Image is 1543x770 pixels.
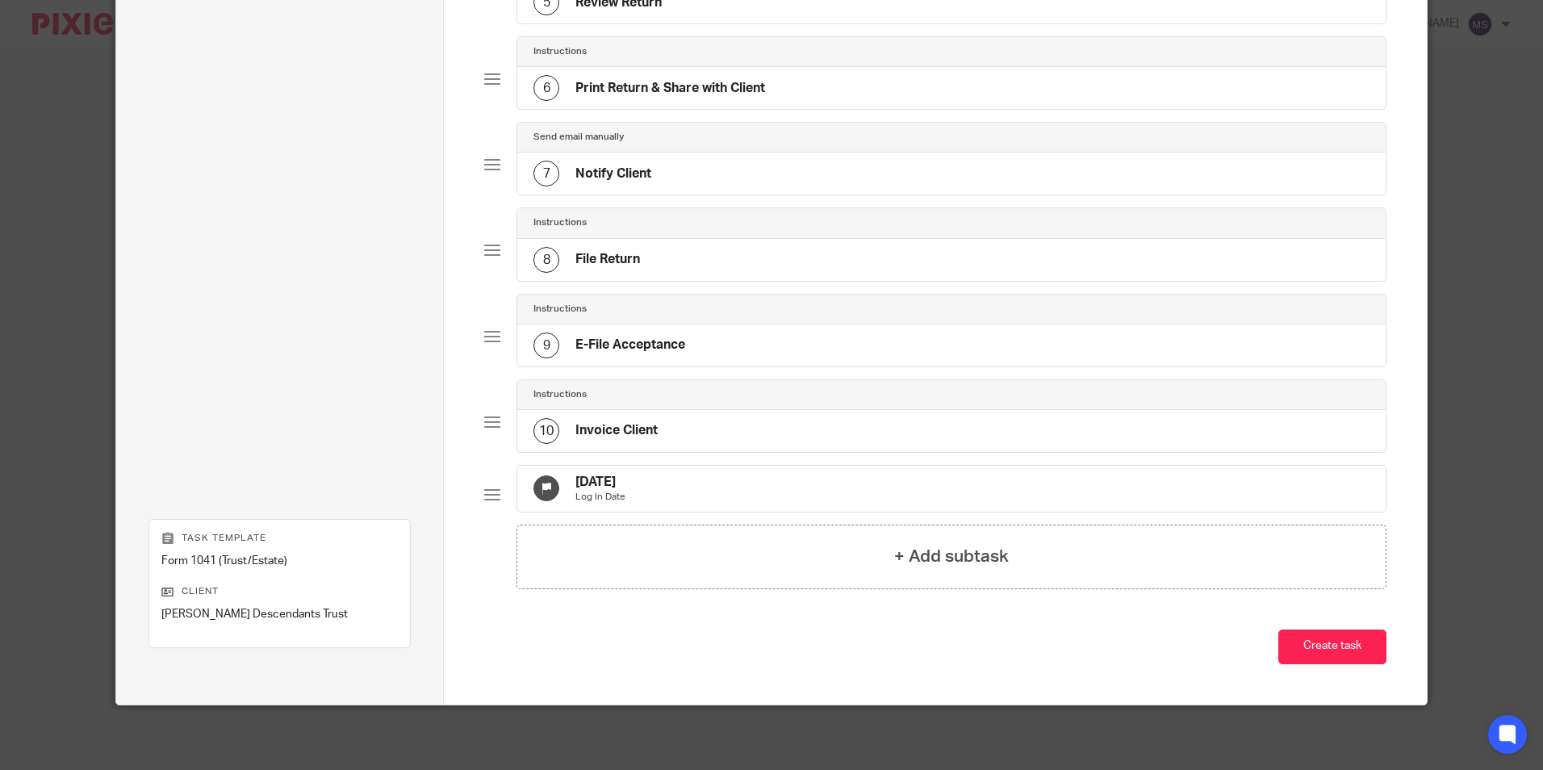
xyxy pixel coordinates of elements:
h4: Print Return & Share with Client [575,80,765,97]
p: [PERSON_NAME] Descendants Trust [161,606,398,622]
h4: Notify Client [575,165,651,182]
div: 8 [533,247,559,273]
div: 6 [533,75,559,101]
h4: + Add subtask [894,544,1009,569]
p: Client [161,585,398,598]
button: Create task [1278,630,1386,664]
h4: [DATE] [575,474,625,491]
h4: Invoice Client [575,422,658,439]
h4: Instructions [533,303,587,316]
div: 9 [533,333,559,358]
h4: Send email manually [533,131,624,144]
h4: E-File Acceptance [575,337,685,354]
div: 10 [533,418,559,444]
p: Form 1041 (Trust/Estate) [161,553,398,569]
h4: File Return [575,251,640,268]
p: Task template [161,532,398,545]
h4: Instructions [533,388,587,401]
h4: Instructions [533,216,587,229]
h4: Instructions [533,45,587,58]
div: 7 [533,161,559,186]
p: Log In Date [575,491,625,504]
